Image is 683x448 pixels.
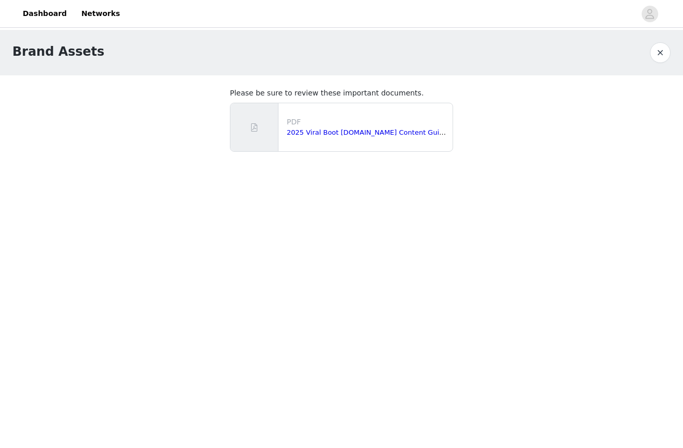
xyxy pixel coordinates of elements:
a: Networks [75,2,126,25]
h1: Brand Assets [12,42,104,61]
div: avatar [645,6,655,22]
a: 2025 Viral Boot [DOMAIN_NAME] Content Guidelines.pdf [287,129,476,136]
p: PDF [287,117,448,127]
a: Dashboard [17,2,73,25]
